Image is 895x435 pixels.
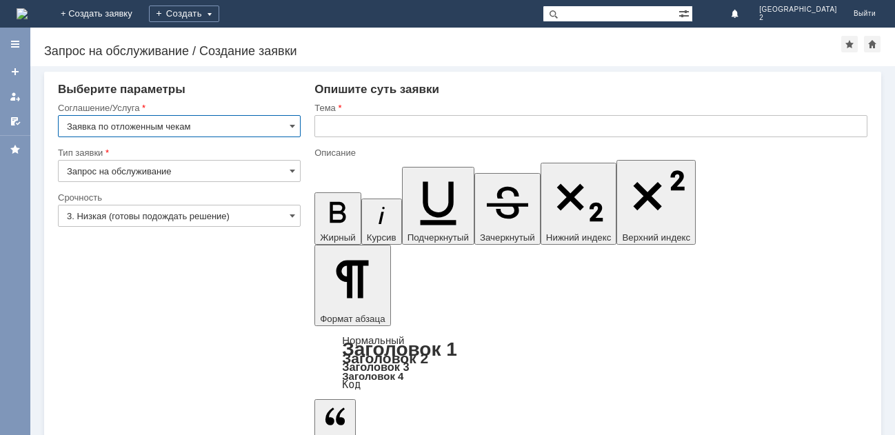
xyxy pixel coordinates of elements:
img: logo [17,8,28,19]
span: 2 [759,14,837,22]
div: Срочность [58,193,298,202]
div: Тип заявки [58,148,298,157]
button: Формат абзаца [314,245,390,326]
span: Зачеркнутый [480,232,535,243]
div: Создать [149,6,219,22]
a: Заголовок 1 [342,338,457,360]
div: Соглашение/Услуга [58,103,298,112]
span: Формат абзаца [320,314,385,324]
a: Перейти на домашнюю страницу [17,8,28,19]
a: Заголовок 2 [342,350,428,366]
span: Верхний индекс [622,232,690,243]
button: Зачеркнутый [474,173,541,245]
a: Код [342,378,361,391]
a: Создать заявку [4,61,26,83]
div: Описание [314,148,865,157]
span: Нижний индекс [546,232,612,243]
span: Выберите параметры [58,83,185,96]
div: Формат абзаца [314,336,867,390]
span: Подчеркнутый [408,232,469,243]
span: Расширенный поиск [678,6,692,19]
button: Подчеркнутый [402,167,474,245]
span: Опишите суть заявки [314,83,439,96]
a: Заголовок 3 [342,361,409,373]
a: Мои согласования [4,110,26,132]
div: Сделать домашней страницей [864,36,881,52]
a: Нормальный [342,334,404,346]
button: Курсив [361,199,402,245]
a: Мои заявки [4,85,26,108]
div: Тема [314,103,865,112]
span: Жирный [320,232,356,243]
button: Жирный [314,192,361,245]
span: Курсив [367,232,396,243]
div: Запрос на обслуживание / Создание заявки [44,44,841,58]
button: Верхний индекс [616,160,696,245]
span: [GEOGRAPHIC_DATA] [759,6,837,14]
button: Нижний индекс [541,163,617,245]
div: Добавить в избранное [841,36,858,52]
a: Заголовок 4 [342,370,403,382]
